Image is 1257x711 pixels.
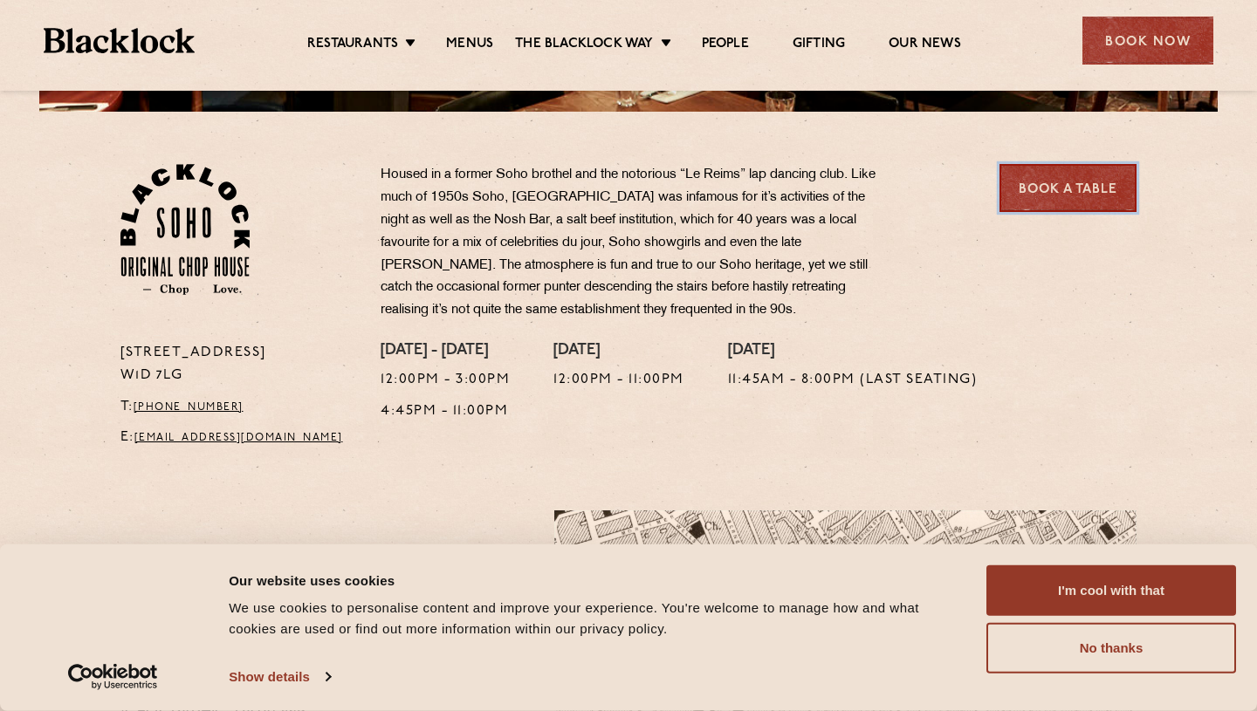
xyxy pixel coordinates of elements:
[446,36,493,55] a: Menus
[553,342,684,361] h4: [DATE]
[229,664,330,690] a: Show details
[1082,17,1213,65] div: Book Now
[44,28,195,53] img: BL_Textured_Logo-footer-cropped.svg
[381,369,510,392] p: 12:00pm - 3:00pm
[702,36,749,55] a: People
[229,570,966,591] div: Our website uses cookies
[37,664,189,690] a: Usercentrics Cookiebot - opens in a new window
[120,427,355,449] p: E:
[120,396,355,419] p: T:
[986,623,1236,673] button: No thanks
[553,369,684,392] p: 12:00pm - 11:00pm
[728,342,978,361] h4: [DATE]
[793,36,845,55] a: Gifting
[381,400,510,423] p: 4:45pm - 11:00pm
[120,342,355,387] p: [STREET_ADDRESS] W1D 7LG
[134,402,244,413] a: [PHONE_NUMBER]
[229,598,966,639] div: We use cookies to personalise content and improve your experience. You're welcome to manage how a...
[728,369,978,392] p: 11:45am - 8:00pm (Last seating)
[134,433,343,443] a: [EMAIL_ADDRESS][DOMAIN_NAME]
[381,164,896,322] p: Housed in a former Soho brothel and the notorious “Le Reims” lap dancing club. Like much of 1950s...
[999,164,1137,212] a: Book a Table
[120,164,251,295] img: Soho-stamp-default.svg
[889,36,961,55] a: Our News
[307,36,398,55] a: Restaurants
[986,565,1236,616] button: I'm cool with that
[515,36,653,55] a: The Blacklock Way
[381,342,510,361] h4: [DATE] - [DATE]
